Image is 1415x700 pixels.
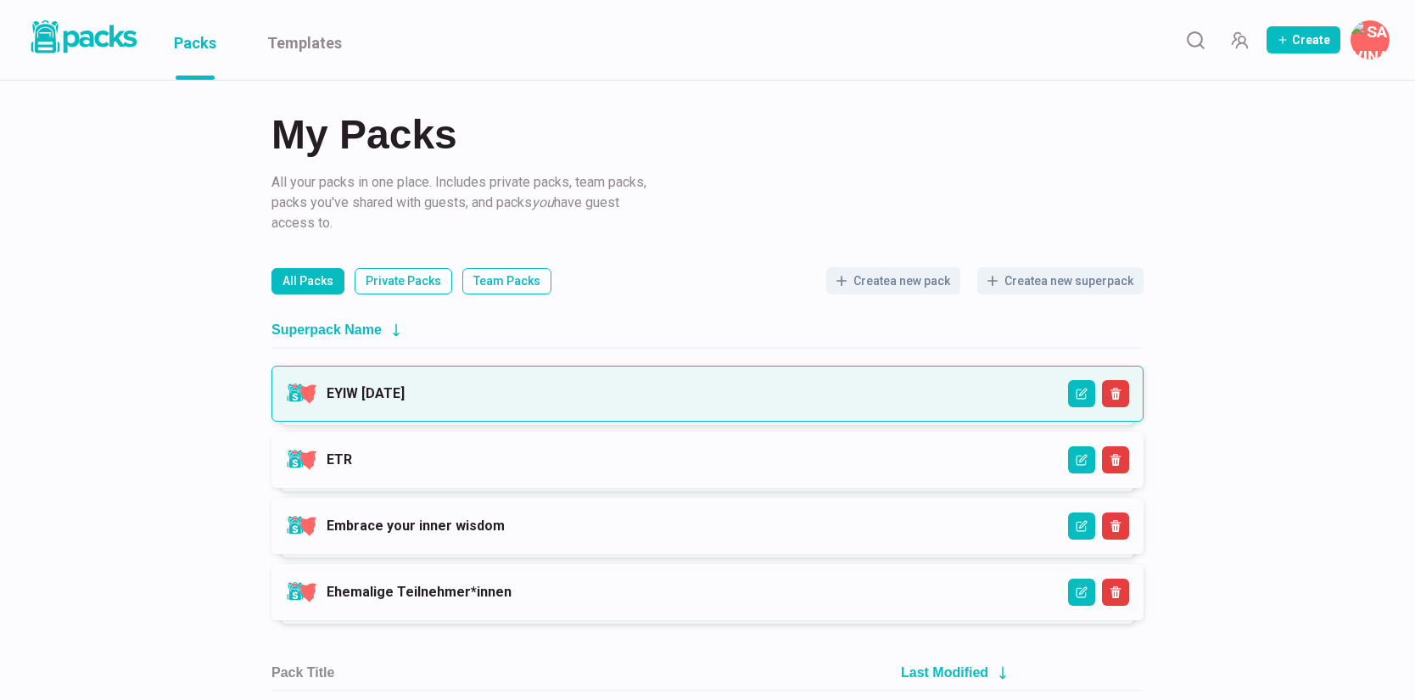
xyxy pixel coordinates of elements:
[532,194,554,210] i: you
[1068,446,1095,473] button: Edit
[271,664,334,680] h2: Pack Title
[1068,579,1095,606] button: Edit
[25,17,140,57] img: Packs logo
[1068,380,1095,407] button: Edit
[1068,512,1095,540] button: Edit
[1222,23,1256,57] button: Manage Team Invites
[1102,579,1129,606] button: Delete Superpack
[826,267,960,294] button: Createa new pack
[282,272,333,290] p: All Packs
[1178,23,1212,57] button: Search
[25,17,140,63] a: Packs logo
[473,272,540,290] p: Team Packs
[977,267,1144,294] button: Createa new superpack
[1102,446,1129,473] button: Delete Superpack
[1102,380,1129,407] button: Delete Superpack
[1351,20,1390,59] button: Savina Tilmann
[271,172,653,233] p: All your packs in one place. Includes private packs, team packs, packs you've shared with guests,...
[271,115,1144,155] h2: My Packs
[901,664,988,680] h2: Last Modified
[366,272,441,290] p: Private Packs
[1102,512,1129,540] button: Delete Superpack
[1267,26,1340,53] button: Create Pack
[271,322,382,338] h2: Superpack Name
